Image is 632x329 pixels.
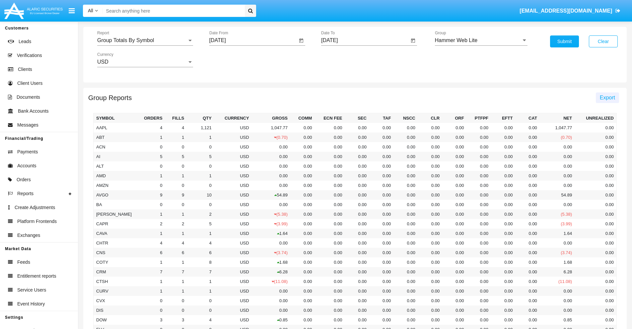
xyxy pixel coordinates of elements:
td: 0.00 [315,248,345,257]
td: (5.38) [252,209,290,219]
td: 4 [187,238,214,248]
td: 1 [135,171,165,181]
td: 0.00 [467,238,491,248]
td: 0.00 [575,229,616,238]
td: 0.00 [491,142,515,152]
td: 0.00 [442,238,466,248]
span: Clients [18,66,32,73]
td: 0.00 [369,133,393,142]
td: 0.00 [315,123,345,133]
td: 0.00 [252,200,290,209]
td: 0.00 [540,171,575,181]
td: 0.00 [467,181,491,190]
td: 0.00 [315,238,345,248]
td: 5 [187,219,214,229]
span: Export [600,95,615,100]
td: 0.00 [418,248,442,257]
td: 0.00 [315,200,345,209]
td: 0.00 [393,209,418,219]
th: CAT [515,113,539,123]
td: 0.00 [442,190,466,200]
td: CHTR [94,238,135,248]
td: 4 [165,123,187,133]
td: 0 [165,161,187,171]
th: Ecn Fee [315,113,345,123]
td: 1 [165,229,187,238]
span: Exchanges [17,232,40,239]
td: 0.00 [575,161,616,171]
td: AMZN [94,181,135,190]
td: 0.00 [290,219,315,229]
span: Group Totals By Symbol [97,37,154,43]
td: 0.00 [369,248,393,257]
td: USD [214,219,252,229]
td: 0.00 [315,152,345,161]
td: 1 [187,133,214,142]
span: Payments [17,148,38,155]
td: 0.00 [491,133,515,142]
button: Open calendar [409,37,417,45]
span: Reports [17,190,34,197]
td: CAVA [94,229,135,238]
td: 4 [165,238,187,248]
td: 0.00 [491,209,515,219]
td: 1 [135,229,165,238]
td: 5 [135,152,165,161]
td: 0.00 [345,133,369,142]
td: 0.00 [369,142,393,152]
td: 0.00 [418,171,442,181]
td: 0.00 [345,181,369,190]
td: ALT [94,161,135,171]
button: Export [596,92,619,103]
td: 0.00 [290,209,315,219]
td: AI [94,152,135,161]
td: 4 [135,123,165,133]
td: 0.00 [393,181,418,190]
button: Submit [550,35,579,47]
td: 0.00 [491,161,515,171]
td: 0.00 [491,200,515,209]
td: 0.00 [369,171,393,181]
td: 0 [135,181,165,190]
td: 0.00 [290,152,315,161]
td: 0 [165,181,187,190]
td: 0.00 [393,219,418,229]
td: 1 [135,209,165,219]
td: 0.00 [491,190,515,200]
input: Search [103,5,243,17]
td: USD [214,123,252,133]
td: 0.00 [252,171,290,181]
td: 0.00 [393,161,418,171]
th: SEC [345,113,369,123]
td: 0.00 [540,161,575,171]
td: 0.00 [515,161,539,171]
td: 0.00 [575,238,616,248]
td: USD [214,248,252,257]
td: 54.89 [540,190,575,200]
td: BA [94,200,135,209]
td: (3.74) [252,248,290,257]
td: 0.00 [315,219,345,229]
td: 0.00 [515,152,539,161]
td: 0.00 [515,181,539,190]
td: USD [214,161,252,171]
td: USD [214,152,252,161]
td: 0.00 [418,238,442,248]
td: 0.00 [575,171,616,181]
td: AMD [94,171,135,181]
td: 0.00 [515,229,539,238]
td: 0.00 [442,209,466,219]
td: 1,121 [187,123,214,133]
td: (0.70) [540,133,575,142]
td: 0.00 [442,248,466,257]
span: Event History [17,301,45,307]
td: 0.00 [515,133,539,142]
td: 5 [165,152,187,161]
td: 1.64 [540,229,575,238]
td: 0.00 [467,229,491,238]
td: 0.00 [491,229,515,238]
td: 0.00 [315,171,345,181]
td: 0.00 [252,181,290,190]
td: 0.00 [315,209,345,219]
td: 0.00 [442,152,466,161]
